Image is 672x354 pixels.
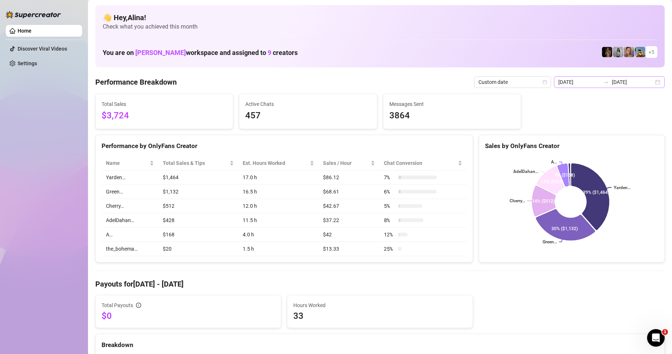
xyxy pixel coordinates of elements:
[102,310,275,322] span: $0
[319,156,379,170] th: Sales / Hour
[323,159,369,167] span: Sales / Hour
[319,185,379,199] td: $68.61
[102,340,658,350] div: Breakdown
[103,23,657,31] span: Check what you achieved this month
[102,141,467,151] div: Performance by OnlyFans Creator
[293,301,467,309] span: Hours Worked
[102,100,227,108] span: Total Sales
[102,213,158,228] td: AdelDahan…
[136,303,141,308] span: info-circle
[6,11,61,18] img: logo-BBDzfeDw.svg
[319,242,379,256] td: $13.33
[485,141,658,151] div: Sales by OnlyFans Creator
[384,202,396,210] span: 5 %
[613,47,623,57] img: A
[158,242,238,256] td: $20
[543,80,547,84] span: calendar
[102,170,158,185] td: Yarden…
[18,28,32,34] a: Home
[102,156,158,170] th: Name
[389,100,515,108] span: Messages Sent
[102,228,158,242] td: A…
[384,173,396,181] span: 7 %
[649,48,654,56] span: + 5
[293,310,467,322] span: 33
[319,199,379,213] td: $42.67
[245,109,371,123] span: 457
[602,47,612,57] img: the_bohema
[103,49,298,57] h1: You are on workspace and assigned to creators
[384,216,396,224] span: 8 %
[106,159,148,167] span: Name
[612,78,654,86] input: End date
[158,185,238,199] td: $1,132
[478,77,547,88] span: Custom date
[102,199,158,213] td: Cherry…
[95,77,177,87] h4: Performance Breakdown
[158,156,238,170] th: Total Sales & Tips
[102,242,158,256] td: the_bohema…
[662,329,668,335] span: 1
[163,159,228,167] span: Total Sales & Tips
[238,228,319,242] td: 4.0 h
[158,228,238,242] td: $168
[543,239,557,244] text: Green…
[102,109,227,123] span: $3,724
[558,78,600,86] input: Start date
[614,185,631,190] text: Yarden…
[103,12,657,23] h4: 👋 Hey, Alina !
[510,198,525,203] text: Cherry…
[603,79,609,85] span: to
[238,170,319,185] td: 17.0 h
[18,46,67,52] a: Discover Viral Videos
[551,159,557,165] text: A…
[319,228,379,242] td: $42
[238,185,319,199] td: 16.5 h
[238,213,319,228] td: 11.5 h
[95,279,665,289] h4: Payouts for [DATE] - [DATE]
[384,188,396,196] span: 6 %
[603,79,609,85] span: swap-right
[384,245,396,253] span: 25 %
[379,156,467,170] th: Chat Conversion
[319,170,379,185] td: $86.12
[102,301,133,309] span: Total Payouts
[158,170,238,185] td: $1,464
[243,159,308,167] div: Est. Hours Worked
[238,199,319,213] td: 12.0 h
[384,231,396,239] span: 12 %
[624,47,634,57] img: Cherry
[158,199,238,213] td: $512
[647,329,665,347] iframe: Intercom live chat
[513,169,538,174] text: AdelDahan…
[635,47,645,57] img: Babydanix
[135,49,186,56] span: [PERSON_NAME]
[384,159,456,167] span: Chat Conversion
[389,109,515,123] span: 3864
[18,60,37,66] a: Settings
[245,100,371,108] span: Active Chats
[238,242,319,256] td: 1.5 h
[158,213,238,228] td: $428
[268,49,271,56] span: 9
[102,185,158,199] td: Green…
[319,213,379,228] td: $37.22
